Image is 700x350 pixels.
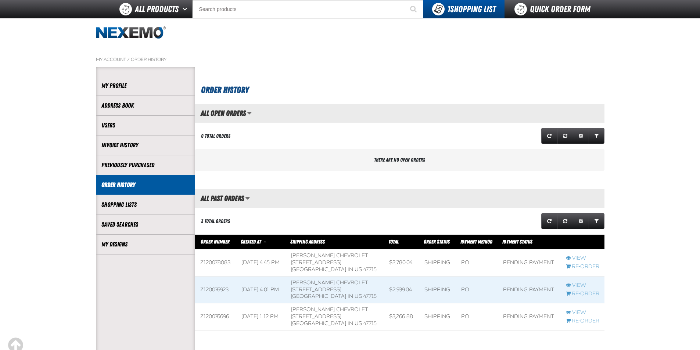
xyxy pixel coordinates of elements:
td: $3,266.88 [384,303,419,331]
img: Nexemo logo [96,26,166,39]
td: Shipping [419,303,456,331]
a: Re-Order Z120076923 order [566,291,599,297]
div: 3 Total Orders [201,218,230,225]
a: Expand or Collapse Grid Filters [589,128,604,144]
span: [STREET_ADDRESS] [291,313,341,320]
td: Shipping [419,276,456,303]
a: Address Book [101,101,190,110]
td: Z120078083 [195,249,237,277]
a: Expand or Collapse Grid Settings [573,213,589,229]
td: Pending payment [498,276,561,303]
td: $2,939.04 [384,276,419,303]
a: Users [101,121,190,130]
span: There are no open orders [374,157,425,163]
td: P.O. [456,303,498,331]
span: Payment Method [460,239,492,245]
a: Order Number [201,239,230,245]
button: Manage grid views. Current view is All Past Orders [245,192,250,205]
a: Shopping Lists [101,201,190,209]
a: Order History [131,57,166,62]
bdo: 47715 [363,320,377,326]
span: [GEOGRAPHIC_DATA] [291,266,346,273]
a: Expand or Collapse Grid Settings [573,128,589,144]
span: Payment Status [502,239,532,245]
span: Created At [241,239,261,245]
a: Re-Order Z120078083 order [566,263,599,270]
span: IN [348,266,353,273]
a: Re-Order Z120076696 order [566,318,599,325]
span: All Products [135,3,179,16]
a: View Z120078083 order [566,255,599,262]
a: Order History [101,181,190,189]
td: P.O. [456,276,498,303]
span: [GEOGRAPHIC_DATA] [291,293,346,299]
a: Reset grid action [557,128,573,144]
a: My Profile [101,82,190,90]
td: Z120076923 [195,276,237,303]
a: View Z120076696 order [566,309,599,316]
a: Created At [241,239,262,245]
bdo: 47715 [363,293,377,299]
td: [DATE] 4:01 PM [236,276,286,303]
a: Refresh grid action [541,128,557,144]
td: [DATE] 4:45 PM [236,249,286,277]
span: US [355,320,362,326]
a: Invoice History [101,141,190,149]
span: US [355,293,362,299]
td: Shipping [419,249,456,277]
a: Order Status [424,239,450,245]
td: Pending payment [498,303,561,331]
th: Row actions [561,235,604,249]
span: [STREET_ADDRESS] [291,286,341,293]
span: [GEOGRAPHIC_DATA] [291,320,346,326]
span: Shopping List [447,4,496,14]
span: US [355,266,362,273]
div: 0 Total Orders [201,133,230,140]
span: [PERSON_NAME] Chevrolet [291,252,368,259]
span: Order History [201,85,249,95]
td: Z120076696 [195,303,237,331]
a: My Account [96,57,126,62]
bdo: 47715 [363,266,377,273]
span: [PERSON_NAME] Chevrolet [291,279,368,286]
a: Saved Searches [101,220,190,229]
nav: Breadcrumbs [96,57,604,62]
span: Shipping Address [290,239,325,245]
span: / [127,57,130,62]
a: Home [96,26,166,39]
button: Manage grid views. Current view is All Open Orders [247,107,252,119]
h2: All Past Orders [195,194,244,202]
td: Pending payment [498,249,561,277]
a: My Designs [101,240,190,249]
a: Total [388,239,399,245]
span: IN [348,320,353,326]
td: P.O. [456,249,498,277]
a: Previously Purchased [101,161,190,169]
strong: 1 [447,4,450,14]
h2: All Open Orders [195,109,246,117]
span: [STREET_ADDRESS] [291,259,341,266]
td: [DATE] 1:12 PM [236,303,286,331]
td: $2,780.04 [384,249,419,277]
span: [PERSON_NAME] Chevrolet [291,306,368,313]
a: View Z120076923 order [566,282,599,289]
a: Expand or Collapse Grid Filters [589,213,604,229]
a: Reset grid action [557,213,573,229]
a: Refresh grid action [541,213,557,229]
span: IN [348,293,353,299]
